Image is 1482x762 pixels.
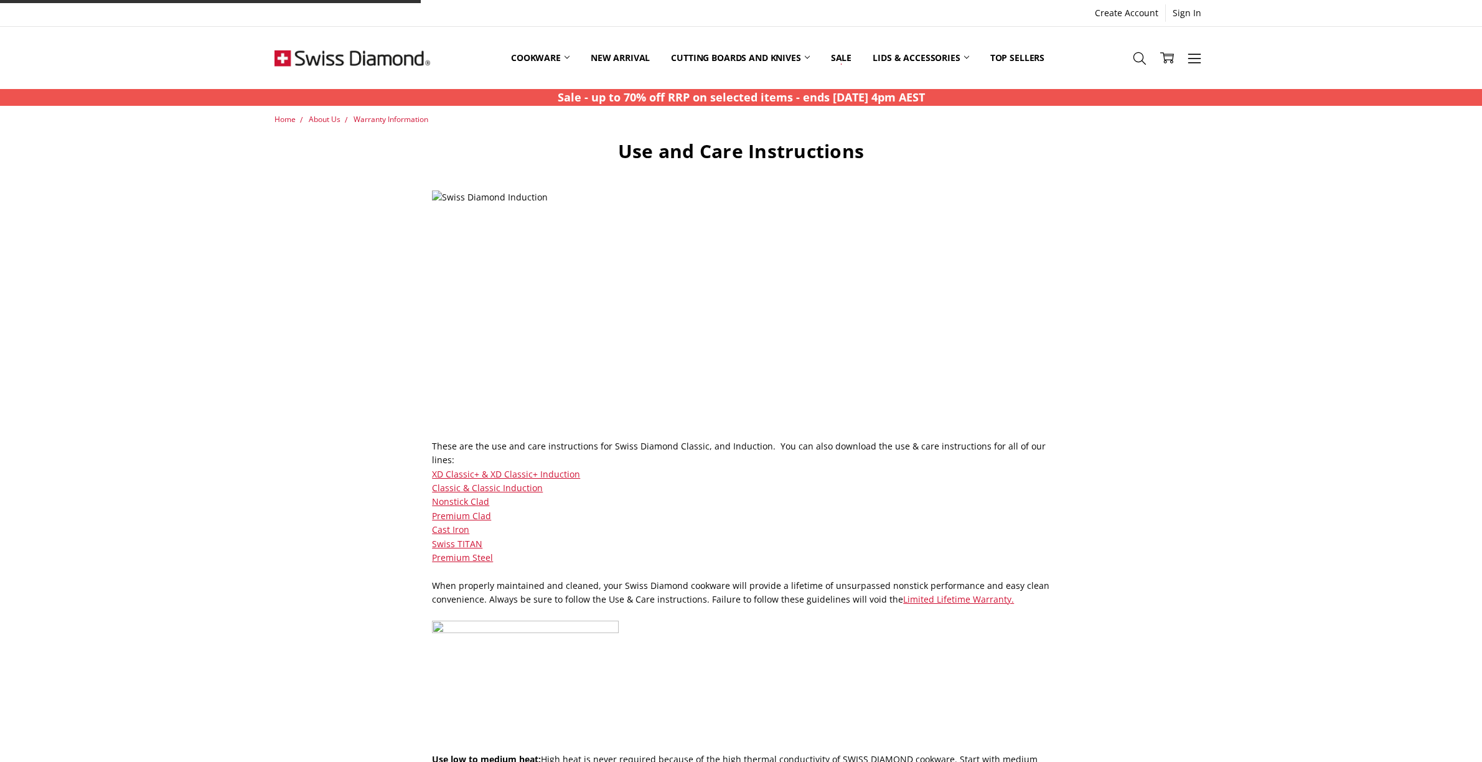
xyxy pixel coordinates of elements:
a: Top Sellers [980,30,1055,85]
a: Sign In [1166,4,1208,22]
a: XD Classic+ & XD Classic+ Induction [432,468,580,480]
a: Lids & Accessories [862,30,979,85]
img: Free Shipping On Every Order [274,27,430,89]
a: Create Account [1088,4,1165,22]
a: Swiss TITAN [432,538,482,550]
a: Sale [820,30,862,85]
strong: Sale - up to 70% off RRP on selected items - ends [DATE] 4pm AEST [558,90,925,105]
a: Classic & Classic Induction [432,482,543,494]
a: Premium Steel [432,552,493,563]
a: New arrival [580,30,660,85]
a: Nonstick Clad [432,496,489,507]
h1: Use and Care Instructions [432,139,1050,163]
a: Cutting boards and knives [660,30,820,85]
a: Warranty Information [354,114,428,125]
img: Swiss Diamond Induction [432,190,805,440]
a: Limited Lifetime Warranty. [903,593,1014,605]
a: Cast Iron [432,524,469,535]
a: Premium Clad [432,510,491,522]
a: About Us [309,114,340,125]
a: Home [274,114,296,125]
a: Cookware [500,30,580,85]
